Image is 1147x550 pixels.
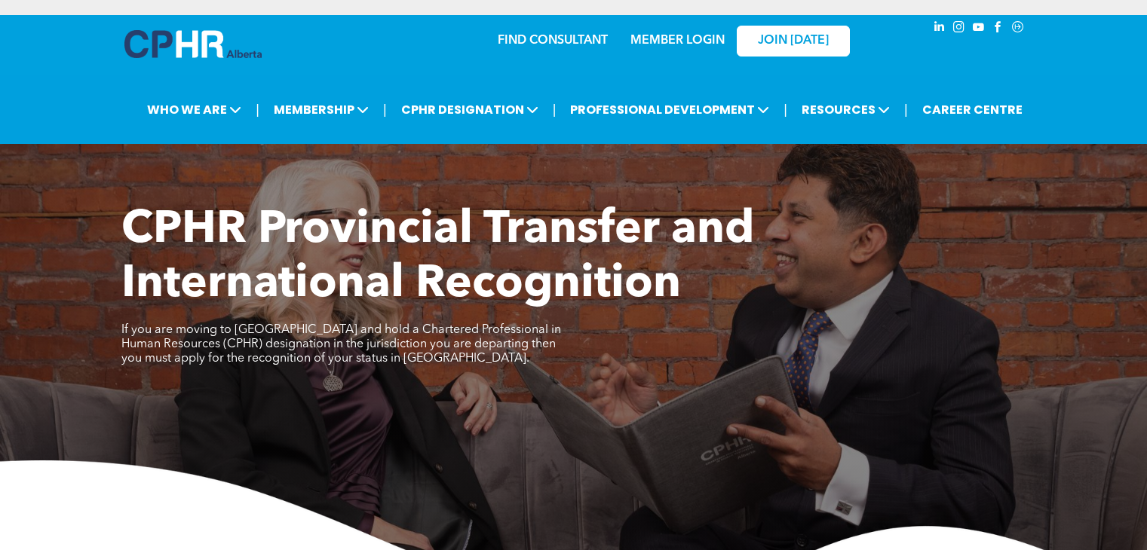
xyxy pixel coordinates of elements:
[256,94,259,125] li: |
[498,35,608,47] a: FIND CONSULTANT
[918,96,1027,124] a: CAREER CENTRE
[143,96,246,124] span: WHO WE ARE
[971,19,987,39] a: youtube
[124,30,262,58] img: A blue and white logo for cp alberta
[784,94,787,125] li: |
[383,94,387,125] li: |
[630,35,725,47] a: MEMBER LOGIN
[553,94,557,125] li: |
[758,34,829,48] span: JOIN [DATE]
[566,96,774,124] span: PROFESSIONAL DEVELOPMENT
[397,96,543,124] span: CPHR DESIGNATION
[990,19,1007,39] a: facebook
[737,26,850,57] a: JOIN [DATE]
[121,324,561,365] span: If you are moving to [GEOGRAPHIC_DATA] and hold a Chartered Professional in Human Resources (CPHR...
[904,94,908,125] li: |
[269,96,373,124] span: MEMBERSHIP
[931,19,948,39] a: linkedin
[951,19,968,39] a: instagram
[1010,19,1026,39] a: Social network
[121,208,754,307] span: CPHR Provincial Transfer and International Recognition
[797,96,894,124] span: RESOURCES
